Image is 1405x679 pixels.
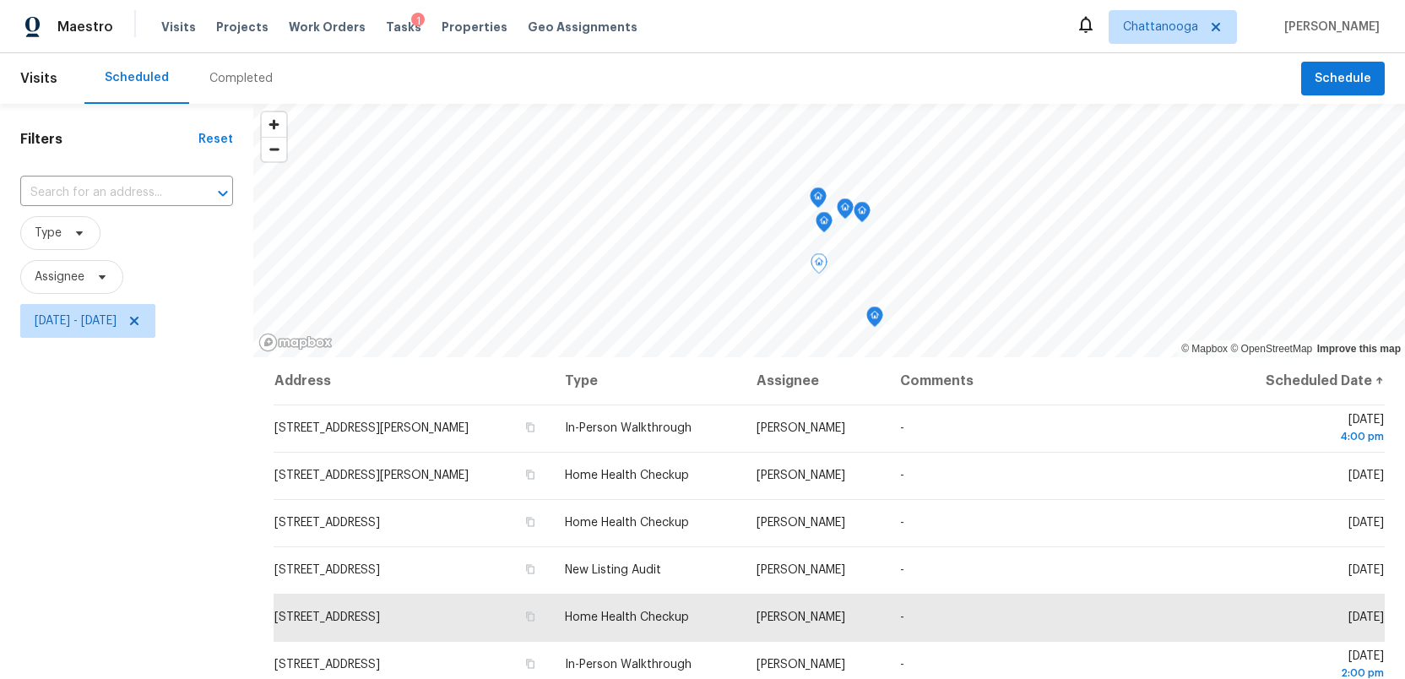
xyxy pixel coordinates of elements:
div: Map marker [837,198,854,225]
span: Type [35,225,62,242]
span: Home Health Checkup [565,517,689,529]
button: Zoom out [262,137,286,161]
button: Copy Address [523,420,538,435]
button: Copy Address [523,656,538,671]
span: Visits [161,19,196,35]
button: Copy Address [523,562,538,577]
span: - [900,422,904,434]
span: [PERSON_NAME] [757,422,845,434]
span: Properties [442,19,507,35]
div: Map marker [810,187,827,214]
span: Projects [216,19,269,35]
span: Work Orders [289,19,366,35]
span: Maestro [57,19,113,35]
div: Reset [198,131,233,148]
span: [DATE] - [DATE] [35,312,117,329]
span: [DATE] [1348,470,1384,481]
button: Copy Address [523,609,538,624]
span: Tasks [386,21,421,33]
span: In-Person Walkthrough [565,659,692,671]
span: - [900,517,904,529]
span: Visits [20,60,57,97]
th: Assignee [743,357,887,405]
button: Schedule [1301,62,1385,96]
div: 4:00 pm [1234,428,1384,445]
span: New Listing Audit [565,564,661,576]
a: Mapbox homepage [258,333,333,352]
span: Geo Assignments [528,19,637,35]
span: [DATE] [1234,414,1384,445]
th: Address [274,357,551,405]
canvas: Map [253,104,1405,357]
span: [PERSON_NAME] [757,517,845,529]
span: [PERSON_NAME] [757,611,845,623]
input: Search for an address... [20,180,186,206]
span: Chattanooga [1123,19,1198,35]
span: Assignee [35,269,84,285]
span: - [900,564,904,576]
span: [PERSON_NAME] [757,564,845,576]
span: - [900,470,904,481]
span: [STREET_ADDRESS] [274,564,380,576]
div: Map marker [816,212,833,238]
a: Improve this map [1317,343,1401,355]
div: 1 [411,13,425,30]
th: Type [551,357,742,405]
span: [STREET_ADDRESS] [274,659,380,671]
div: Completed [209,70,273,87]
button: Open [211,182,235,205]
span: Schedule [1315,68,1371,90]
button: Copy Address [523,514,538,530]
span: Zoom out [262,138,286,161]
h1: Filters [20,131,198,148]
span: [DATE] [1348,517,1384,529]
span: - [900,659,904,671]
span: Home Health Checkup [565,611,689,623]
span: [PERSON_NAME] [1278,19,1380,35]
span: - [900,611,904,623]
span: [STREET_ADDRESS] [274,611,380,623]
div: Map marker [811,253,827,280]
span: [DATE] [1348,564,1384,576]
span: [STREET_ADDRESS][PERSON_NAME] [274,422,469,434]
div: Map marker [854,202,871,228]
div: Map marker [866,307,883,333]
span: [PERSON_NAME] [757,470,845,481]
span: [DATE] [1348,611,1384,623]
a: OpenStreetMap [1230,343,1312,355]
span: [STREET_ADDRESS][PERSON_NAME] [274,470,469,481]
th: Scheduled Date ↑ [1220,357,1385,405]
button: Copy Address [523,467,538,482]
span: Home Health Checkup [565,470,689,481]
div: Scheduled [105,69,169,86]
th: Comments [887,357,1220,405]
span: [STREET_ADDRESS] [274,517,380,529]
span: In-Person Walkthrough [565,422,692,434]
span: [PERSON_NAME] [757,659,845,671]
button: Zoom in [262,112,286,137]
a: Mapbox [1181,343,1228,355]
